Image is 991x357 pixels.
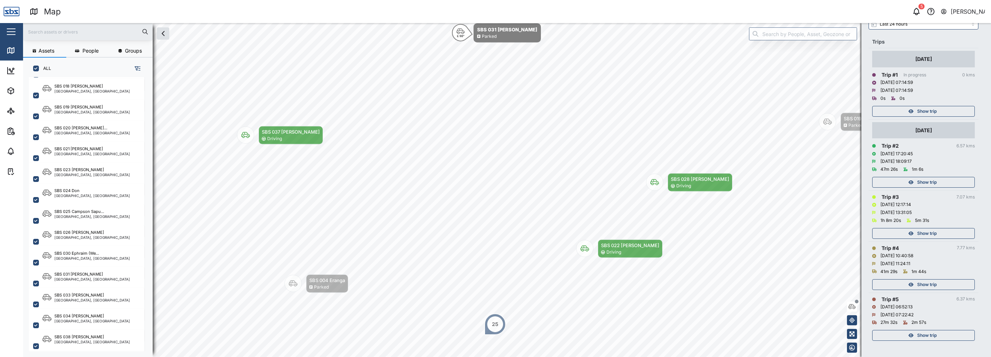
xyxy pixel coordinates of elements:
[54,340,130,344] div: [GEOGRAPHIC_DATA], [GEOGRAPHIC_DATA]
[19,127,43,135] div: Reports
[54,215,130,218] div: [GEOGRAPHIC_DATA], [GEOGRAPHIC_DATA]
[882,244,899,252] div: Trip # 4
[912,166,923,173] div: 1m 6s
[457,35,465,37] div: E 98°
[919,4,925,9] div: 5
[606,249,621,256] div: Driving
[54,152,130,156] div: [GEOGRAPHIC_DATA], [GEOGRAPHIC_DATA]
[54,292,104,298] div: SBS 033 [PERSON_NAME]
[54,125,107,131] div: SBS 020 [PERSON_NAME]...
[54,319,130,323] div: [GEOGRAPHIC_DATA], [GEOGRAPHIC_DATA]
[601,242,659,249] div: SBS 022 [PERSON_NAME]
[309,277,345,284] div: SBS 004 Eranga
[872,177,975,188] button: Show trip
[54,146,103,152] div: SBS 021 [PERSON_NAME]
[54,209,104,215] div: SBS 025 Campson Sapu...
[880,253,913,259] div: [DATE] 10:40:58
[880,312,914,318] div: [DATE] 07:22:42
[267,135,282,142] div: Driving
[19,46,35,54] div: Map
[452,23,541,43] div: Map marker
[917,106,937,116] span: Show trip
[29,77,152,351] div: grid
[962,72,975,79] div: 0 kms
[915,217,929,224] div: 5m 31s
[819,113,904,131] div: Map marker
[911,268,926,275] div: 1m 44s
[54,194,130,197] div: [GEOGRAPHIC_DATA], [GEOGRAPHIC_DATA]
[880,304,912,311] div: [DATE] 06:52:13
[882,142,899,150] div: Trip # 2
[44,5,61,18] div: Map
[880,151,913,157] div: [DATE] 17:20:45
[957,245,975,251] div: 7.77 kms
[880,166,898,173] div: 47m 26s
[880,209,912,216] div: [DATE] 13:31:05
[951,7,985,16] div: [PERSON_NAME]
[882,193,899,201] div: Trip # 3
[484,313,506,335] div: Map marker
[54,334,104,340] div: SBS 038 [PERSON_NAME]
[880,201,911,208] div: [DATE] 12:17:14
[903,72,926,79] div: In progress
[54,277,130,281] div: [GEOGRAPHIC_DATA], [GEOGRAPHIC_DATA]
[882,295,899,303] div: Trip # 5
[917,280,937,290] span: Show trip
[917,330,937,340] span: Show trip
[880,268,897,275] div: 41m 29s
[749,27,857,40] input: Search by People, Asset, Geozone or Place
[880,95,885,102] div: 0s
[880,79,913,86] div: [DATE] 07:14:59
[676,183,691,189] div: Driving
[54,89,130,93] div: [GEOGRAPHIC_DATA], [GEOGRAPHIC_DATA]
[880,260,910,267] div: [DATE] 11:24:11
[880,319,897,326] div: 27m 32s
[54,188,80,194] div: SBS 024 Don
[54,167,104,173] div: SBS 023 [PERSON_NAME]
[844,115,901,122] div: SBS 019 [PERSON_NAME]
[19,87,41,95] div: Assets
[492,320,498,328] div: 25
[314,284,329,291] div: Parked
[54,83,103,89] div: SBS 018 [PERSON_NAME]
[880,158,912,165] div: [DATE] 18:09:17
[915,126,932,134] div: [DATE]
[39,66,51,71] label: ALL
[19,107,36,115] div: Sites
[956,143,975,150] div: 6.57 kms
[911,319,926,326] div: 2m 57s
[880,87,913,94] div: [DATE] 07:14:59
[23,23,991,357] canvas: Map
[869,19,978,30] input: Select range
[646,173,732,192] div: Map marker
[54,104,103,110] div: SBS 019 [PERSON_NAME]
[917,177,937,187] span: Show trip
[956,194,975,201] div: 7.07 kms
[262,128,320,135] div: SBS 037 [PERSON_NAME]
[54,256,130,260] div: [GEOGRAPHIC_DATA], [GEOGRAPHIC_DATA]
[872,38,975,46] div: Trips
[54,271,103,277] div: SBS 031 [PERSON_NAME]
[848,122,863,129] div: Parked
[54,313,104,319] div: SBS 034 [PERSON_NAME]
[54,250,99,256] div: SBS 030 Ephraim (We...
[19,67,51,75] div: Dashboard
[54,131,130,135] div: [GEOGRAPHIC_DATA], [GEOGRAPHIC_DATA]
[915,55,932,63] div: [DATE]
[54,110,130,114] div: [GEOGRAPHIC_DATA], [GEOGRAPHIC_DATA]
[27,26,148,37] input: Search assets or drivers
[4,4,19,19] img: Main Logo
[917,228,937,238] span: Show trip
[54,298,130,302] div: [GEOGRAPHIC_DATA], [GEOGRAPHIC_DATA]
[872,330,975,341] button: Show trip
[477,26,537,33] div: SBS 031 [PERSON_NAME]
[880,217,901,224] div: 1h 8m 20s
[19,147,41,155] div: Alarms
[482,33,497,40] div: Parked
[54,229,104,236] div: SBS 026 [PERSON_NAME]
[956,296,975,303] div: 6.37 kms
[872,279,975,290] button: Show trip
[125,48,142,53] span: Groups
[671,175,729,183] div: SBS 028 [PERSON_NAME]
[39,48,54,53] span: Assets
